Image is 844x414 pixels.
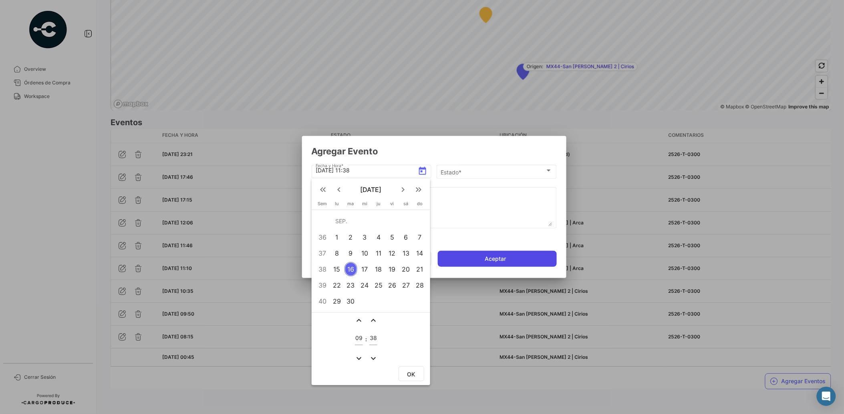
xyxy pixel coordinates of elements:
div: 25 [373,278,385,292]
td: 2 de septiembre de 2025 [344,229,358,245]
div: 19 [386,262,399,276]
button: expand_more icon [354,354,364,363]
span: OK [407,371,415,378]
td: 21 de septiembre de 2025 [413,261,427,277]
span: [DATE] [347,186,395,194]
button: expand_less icon [369,316,378,325]
th: jueves [372,201,385,210]
div: 5 [386,230,399,244]
div: 22 [331,278,343,292]
div: 24 [359,278,371,292]
button: expand_more icon [369,354,378,363]
th: martes [344,201,358,210]
mat-icon: keyboard_double_arrow_left [318,185,328,194]
button: expand_less icon [354,316,364,325]
td: 10 de septiembre de 2025 [358,245,372,261]
mat-icon: keyboard_arrow_left [334,185,344,194]
div: 23 [344,278,357,292]
td: 5 de septiembre de 2025 [385,229,399,245]
td: 19 de septiembre de 2025 [385,261,399,277]
div: 18 [373,262,385,276]
div: 21 [414,262,427,276]
div: 30 [344,294,357,308]
td: 25 de septiembre de 2025 [372,277,385,293]
td: SEP. [330,213,427,229]
button: OK [399,366,424,381]
div: 26 [386,278,399,292]
td: 38 [315,261,330,277]
div: 20 [400,262,412,276]
td: 17 de septiembre de 2025 [358,261,372,277]
mat-icon: expand_less [354,316,364,325]
td: 12 de septiembre de 2025 [385,245,399,261]
div: 13 [400,246,412,260]
th: viernes [385,201,399,210]
td: 3 de septiembre de 2025 [358,229,372,245]
mat-icon: keyboard_arrow_right [398,185,408,194]
div: 14 [414,246,427,260]
div: 8 [331,246,343,260]
td: 4 de septiembre de 2025 [372,229,385,245]
div: 12 [386,246,399,260]
div: 17 [359,262,371,276]
div: Abrir Intercom Messenger [817,387,836,406]
td: 9 de septiembre de 2025 [344,245,358,261]
div: 27 [400,278,412,292]
td: 40 [315,293,330,309]
mat-icon: expand_more [369,354,378,363]
div: 6 [400,230,412,244]
td: : [365,326,367,352]
td: 28 de septiembre de 2025 [413,277,427,293]
div: 11 [373,246,385,260]
td: 27 de septiembre de 2025 [399,277,413,293]
td: 37 [315,245,330,261]
th: sábado [399,201,413,210]
div: 28 [414,278,427,292]
td: 20 de septiembre de 2025 [399,261,413,277]
div: 29 [331,294,343,308]
mat-icon: expand_more [354,354,364,363]
div: 4 [373,230,385,244]
td: 1 de septiembre de 2025 [330,229,344,245]
td: 39 [315,277,330,293]
td: 7 de septiembre de 2025 [413,229,427,245]
th: miércoles [358,201,372,210]
div: 3 [359,230,371,244]
td: 30 de septiembre de 2025 [344,293,358,309]
td: 14 de septiembre de 2025 [413,245,427,261]
th: domingo [413,201,427,210]
td: 16 de septiembre de 2025 [344,261,358,277]
td: 15 de septiembre de 2025 [330,261,344,277]
td: 22 de septiembre de 2025 [330,277,344,293]
div: 1 [331,230,343,244]
td: 24 de septiembre de 2025 [358,277,372,293]
th: lunes [330,201,344,210]
td: 8 de septiembre de 2025 [330,245,344,261]
td: 11 de septiembre de 2025 [372,245,385,261]
td: 18 de septiembre de 2025 [372,261,385,277]
th: Sem [315,201,330,210]
mat-icon: keyboard_double_arrow_right [414,185,424,194]
div: 7 [414,230,427,244]
div: 15 [331,262,343,276]
td: 6 de septiembre de 2025 [399,229,413,245]
td: 26 de septiembre de 2025 [385,277,399,293]
div: 2 [344,230,357,244]
td: 13 de septiembre de 2025 [399,245,413,261]
div: 16 [344,262,357,276]
mat-icon: expand_less [369,316,378,325]
td: 29 de septiembre de 2025 [330,293,344,309]
div: 9 [344,246,357,260]
td: 23 de septiembre de 2025 [344,277,358,293]
div: 10 [359,246,371,260]
td: 36 [315,229,330,245]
